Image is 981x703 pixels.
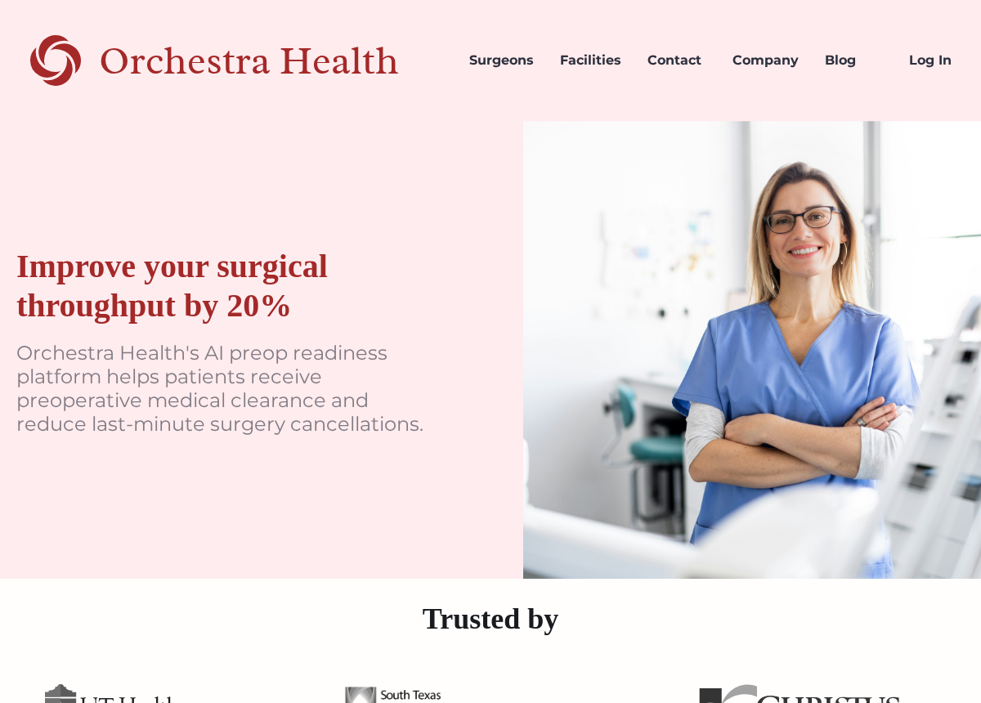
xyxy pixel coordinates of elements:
[16,247,441,325] div: Improve your surgical throughput by 20%
[16,342,441,436] p: Orchestra Health's AI preop readiness platform helps patients receive preoperative medical cleara...
[634,33,719,88] a: Contact
[456,33,547,88] a: Surgeons
[896,33,981,88] a: Log In
[812,33,897,88] a: Blog
[719,33,812,88] a: Company
[547,33,634,88] a: Facilities
[99,44,456,78] div: Orchestra Health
